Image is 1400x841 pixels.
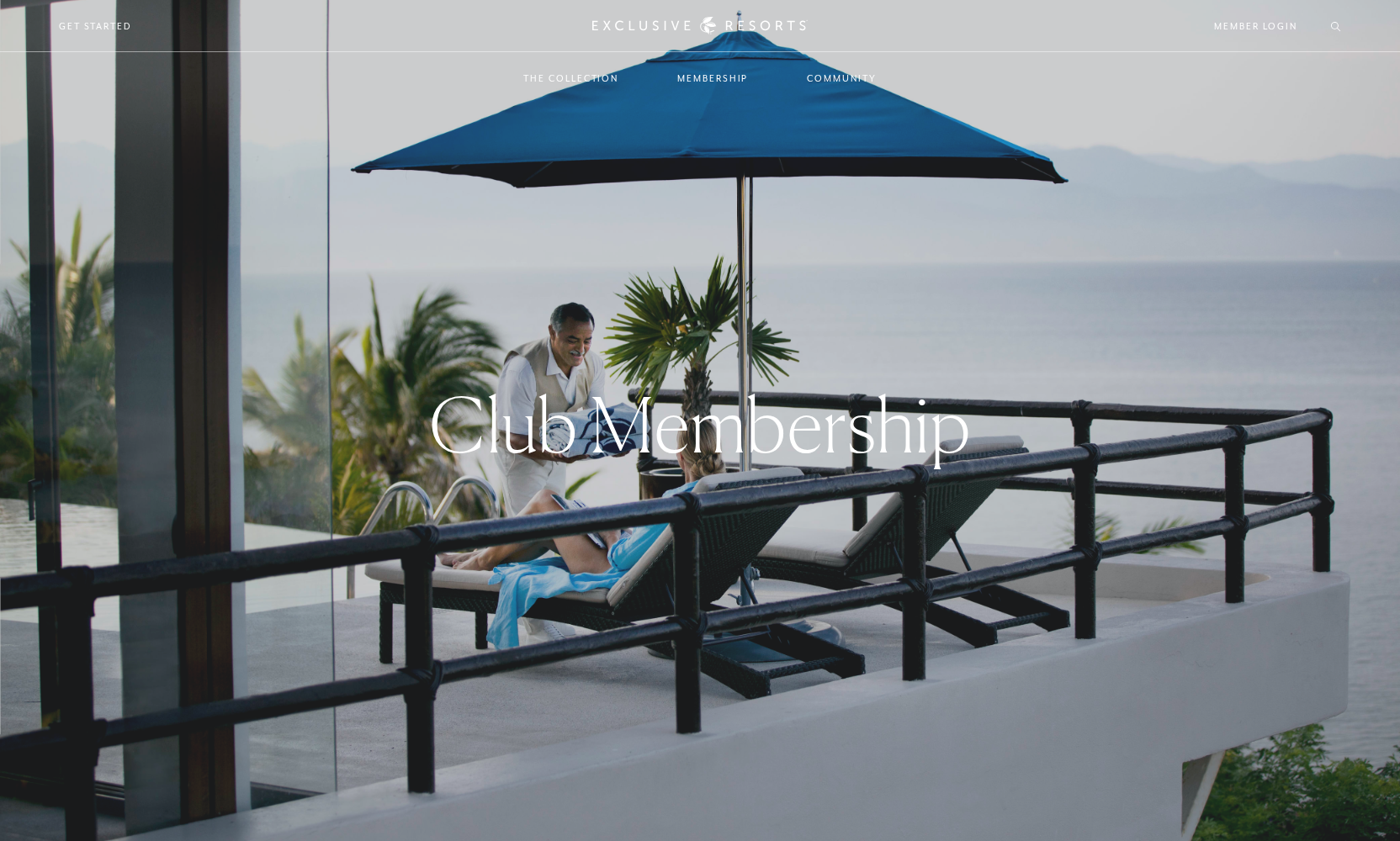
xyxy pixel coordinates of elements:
[790,54,893,103] a: Community
[660,54,765,103] a: Membership
[59,19,132,34] a: Get Started
[506,54,635,103] a: The Collection
[429,387,971,463] h1: Club Membership
[1214,19,1297,34] a: Member Login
